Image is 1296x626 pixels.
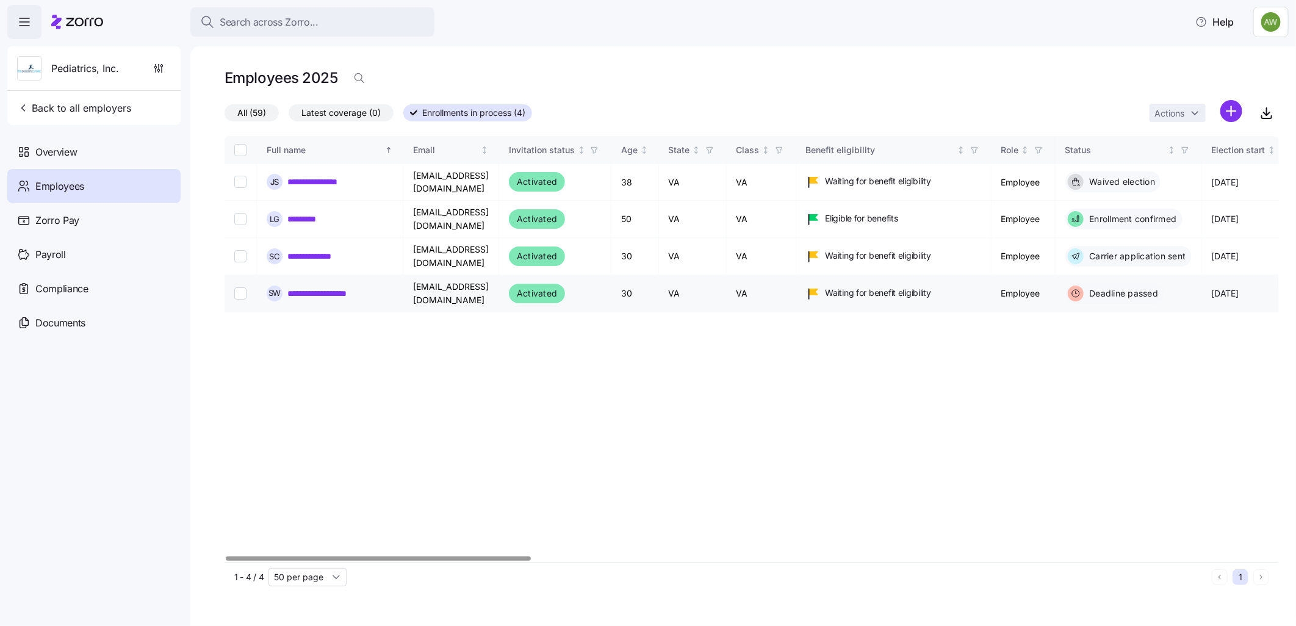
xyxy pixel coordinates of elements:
span: S W [268,289,281,297]
span: Payroll [35,247,66,262]
th: Benefit eligibilityNot sorted [796,136,992,164]
div: Status [1065,143,1165,157]
div: Not sorted [761,146,770,154]
div: Not sorted [957,146,965,154]
span: Latest coverage (0) [301,105,381,121]
img: Employer logo [18,57,41,81]
div: Class [736,143,760,157]
a: Compliance [7,272,181,306]
div: Sorted ascending [384,146,393,154]
span: All (59) [237,105,266,121]
span: Actions [1154,109,1184,118]
div: Benefit eligibility [806,143,955,157]
td: VA [659,201,727,238]
td: VA [727,201,796,238]
h1: Employees 2025 [225,68,337,87]
button: Next page [1253,569,1269,585]
th: Election startNot sorted [1202,136,1287,164]
td: [EMAIL_ADDRESS][DOMAIN_NAME] [403,164,499,201]
button: Back to all employers [12,96,136,120]
span: Enrollments in process (4) [422,105,525,121]
span: Back to all employers [17,101,131,115]
span: Activated [517,286,557,301]
td: 30 [611,275,659,312]
span: Activated [517,174,557,189]
span: Carrier application sent [1086,250,1186,262]
div: Email [413,143,478,157]
span: [DATE] [1212,287,1239,300]
td: VA [727,275,796,312]
span: Deadline passed [1086,287,1159,300]
div: Election start [1212,143,1265,157]
span: [DATE] [1212,213,1239,225]
span: Eligible for benefits [826,212,898,225]
input: Select record 4 [234,287,247,300]
td: 30 [611,238,659,275]
span: Compliance [35,281,88,297]
div: Not sorted [640,146,649,154]
td: VA [659,164,727,201]
span: Help [1195,15,1234,29]
div: Age [621,143,638,157]
th: Invitation statusNot sorted [499,136,611,164]
span: Activated [517,249,557,264]
span: S C [269,253,280,261]
td: VA [659,275,727,312]
button: Actions [1150,104,1206,122]
span: Activated [517,212,557,226]
td: Employee [992,238,1056,275]
td: VA [727,164,796,201]
td: VA [727,238,796,275]
th: RoleNot sorted [992,136,1056,164]
a: Employees [7,169,181,203]
td: [EMAIL_ADDRESS][DOMAIN_NAME] [403,238,499,275]
input: Select record 3 [234,250,247,262]
div: Not sorted [1267,146,1276,154]
span: Documents [35,315,85,331]
div: Not sorted [1021,146,1029,154]
span: 1 - 4 / 4 [234,571,264,583]
a: Zorro Pay [7,203,181,237]
div: Not sorted [480,146,489,154]
th: Full nameSorted ascending [257,136,403,164]
button: Previous page [1212,569,1228,585]
th: StateNot sorted [659,136,727,164]
input: Select record 1 [234,176,247,188]
a: Overview [7,135,181,169]
span: Zorro Pay [35,213,79,228]
td: Employee [992,275,1056,312]
div: Not sorted [692,146,700,154]
button: Search across Zorro... [190,7,434,37]
span: Search across Zorro... [220,15,319,30]
div: Not sorted [1167,146,1176,154]
button: 1 [1233,569,1248,585]
span: Waiting for benefit eligibility [826,250,931,262]
span: Employees [35,179,84,194]
input: Select record 2 [234,213,247,225]
td: 38 [611,164,659,201]
div: Not sorted [577,146,586,154]
td: [EMAIL_ADDRESS][DOMAIN_NAME] [403,201,499,238]
td: VA [659,238,727,275]
img: 187a7125535df60c6aafd4bbd4ff0edb [1261,12,1281,32]
div: State [669,143,690,157]
span: Pediatrics, Inc. [51,61,119,76]
td: Employee [992,201,1056,238]
span: [DATE] [1212,176,1239,189]
span: L G [270,215,280,223]
span: Overview [35,145,77,160]
span: J S [270,178,279,186]
span: [DATE] [1212,250,1239,262]
span: Waiting for benefit eligibility [826,175,931,187]
th: ClassNot sorted [727,136,796,164]
th: AgeNot sorted [611,136,659,164]
a: Payroll [7,237,181,272]
div: Full name [267,143,383,157]
td: Employee [992,164,1056,201]
svg: add icon [1220,100,1242,122]
input: Select all records [234,144,247,156]
div: Role [1001,143,1019,157]
span: Enrollment confirmed [1086,213,1177,225]
div: Invitation status [509,143,575,157]
a: Documents [7,306,181,340]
